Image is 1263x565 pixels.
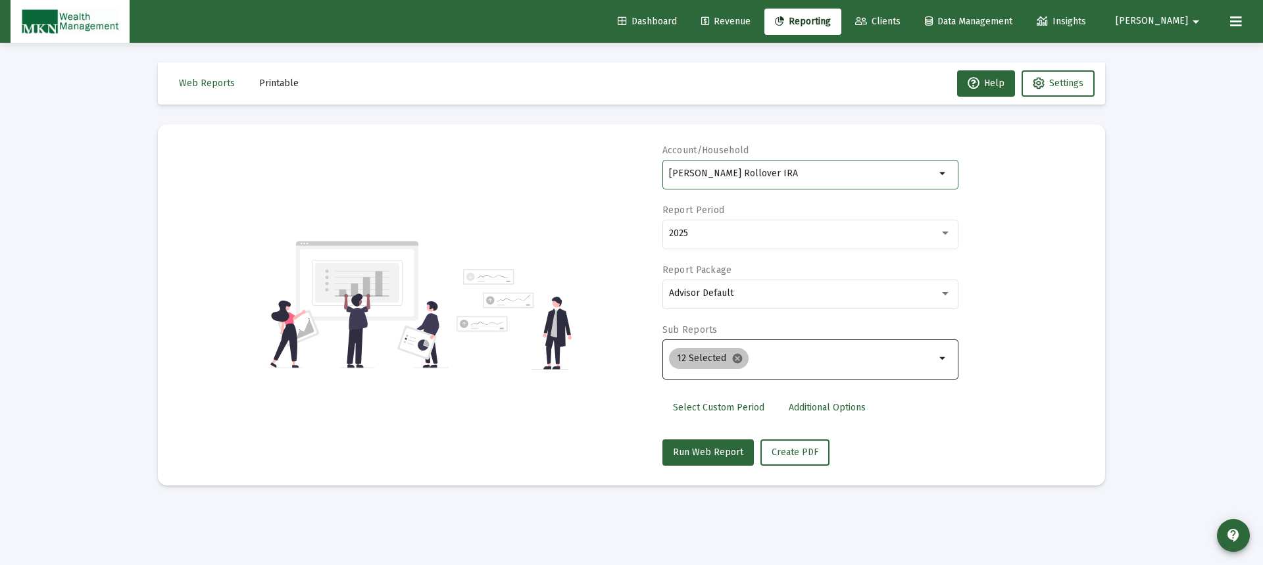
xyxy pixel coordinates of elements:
a: Data Management [914,9,1023,35]
span: Revenue [701,16,751,27]
button: Create PDF [760,439,830,466]
a: Insights [1026,9,1097,35]
span: Clients [855,16,901,27]
input: Search or select an account or household [669,168,935,179]
mat-icon: arrow_drop_down [935,351,951,366]
span: Advisor Default [669,287,733,299]
img: Dashboard [20,9,120,35]
button: Web Reports [168,70,245,97]
label: Report Period [662,205,725,216]
span: Select Custom Period [673,402,764,413]
mat-chip: 12 Selected [669,348,749,369]
span: Data Management [925,16,1012,27]
a: Revenue [691,9,761,35]
button: Settings [1022,70,1095,97]
span: Dashboard [618,16,677,27]
span: Insights [1037,16,1086,27]
img: reporting-alt [457,269,572,370]
span: Additional Options [789,402,866,413]
label: Sub Reports [662,324,718,335]
span: Run Web Report [673,447,743,458]
label: Report Package [662,264,732,276]
span: Reporting [775,16,831,27]
span: [PERSON_NAME] [1116,16,1188,27]
span: Help [968,78,1004,89]
a: Dashboard [607,9,687,35]
span: Web Reports [179,78,235,89]
img: reporting [268,239,449,370]
button: Help [957,70,1015,97]
span: Settings [1049,78,1083,89]
button: [PERSON_NAME] [1100,8,1220,34]
span: 2025 [669,228,688,239]
mat-chip-list: Selection [669,345,935,372]
mat-icon: cancel [731,353,743,364]
mat-icon: arrow_drop_down [935,166,951,182]
span: Create PDF [772,447,818,458]
button: Printable [249,70,309,97]
mat-icon: contact_support [1226,528,1241,543]
label: Account/Household [662,145,749,156]
button: Run Web Report [662,439,754,466]
mat-icon: arrow_drop_down [1188,9,1204,35]
a: Clients [845,9,911,35]
a: Reporting [764,9,841,35]
span: Printable [259,78,299,89]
